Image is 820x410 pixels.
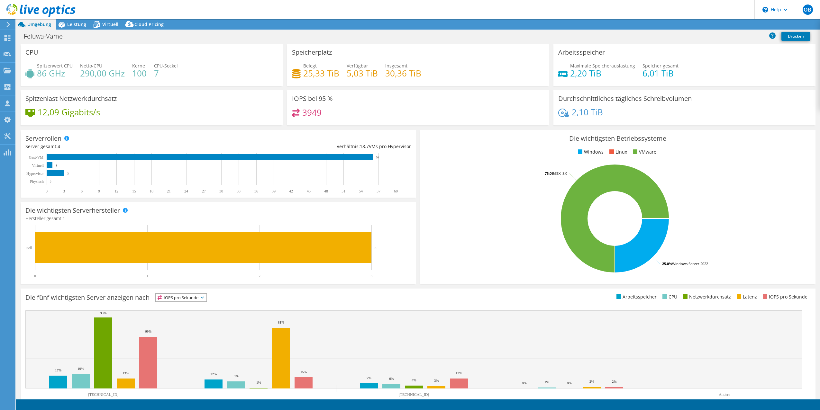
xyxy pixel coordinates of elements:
[661,293,677,300] li: CPU
[642,63,679,69] span: Speicher gesamt
[681,293,731,300] li: Netzwerkdurchsatz
[58,143,60,149] span: 4
[30,179,44,184] text: Physisch
[307,189,311,193] text: 45
[77,367,84,370] text: 19%
[50,180,51,183] text: 0
[102,21,118,27] span: Virtuell
[184,189,188,193] text: 24
[150,189,153,193] text: 18
[114,189,118,193] text: 12
[123,371,129,375] text: 13%
[218,143,411,150] div: Verhältnis: VMs pro Hypervisor
[132,63,145,69] span: Kerne
[735,293,757,300] li: Latenz
[46,189,48,193] text: 0
[145,329,151,333] text: 69%
[25,135,61,142] h3: Serverrollen
[522,381,527,385] text: 0%
[425,135,811,142] h3: Die wichtigsten Betriebssysteme
[570,63,635,69] span: Maximale Speicherauslastung
[278,320,284,324] text: 81%
[80,70,125,77] h4: 290,00 GHz
[558,95,692,102] h3: Durchschnittliches tägliches Schreibvolumen
[631,148,656,156] li: VMware
[762,7,768,13] svg: \n
[576,148,604,156] li: Windows
[234,374,239,378] text: 9%
[642,70,679,77] h4: 6,01 TiB
[272,189,276,193] text: 39
[167,189,171,193] text: 21
[132,70,147,77] h4: 100
[589,379,594,383] text: 2%
[324,189,328,193] text: 48
[555,171,567,176] tspan: ESXi 8.0
[67,172,69,175] text: 3
[434,379,439,382] text: 3%
[154,70,178,77] h4: 7
[803,4,813,15] span: OB
[303,70,339,77] h4: 25,33 TiB
[394,189,398,193] text: 60
[25,143,218,150] div: Server gesamt:
[134,21,164,27] span: Cloud Pricing
[154,63,178,69] span: CPU-Sockel
[210,372,217,376] text: 12%
[761,293,807,300] li: IOPS pro Sekunde
[289,189,293,193] text: 42
[672,261,708,266] tspan: Windows Server 2022
[342,189,345,193] text: 51
[25,246,32,250] text: Dell
[367,376,371,380] text: 7%
[29,155,44,160] text: Gast-VM
[100,311,106,315] text: 95%
[34,274,36,278] text: 0
[38,109,100,116] h4: 12,09 Gigabits/s
[544,380,549,384] text: 1%
[719,392,730,397] text: Andere
[370,274,372,278] text: 3
[385,70,421,77] h4: 30,36 TiB
[292,49,332,56] h3: Speicherplatz
[202,189,206,193] text: 27
[567,381,572,385] text: 0%
[259,274,260,278] text: 2
[608,148,627,156] li: Linux
[25,207,120,214] h3: Die wichtigsten Serverhersteller
[25,95,117,102] h3: Spitzenlast Netzwerkdurchsatz
[376,156,379,159] text: 56
[25,215,411,222] h4: Hersteller gesamt:
[63,189,65,193] text: 3
[359,189,363,193] text: 54
[303,63,317,69] span: Belegt
[219,189,223,193] text: 30
[80,63,102,69] span: Netto-CPU
[26,171,44,176] text: Hypervisor
[132,189,136,193] text: 15
[572,109,603,116] h4: 2,10 TiB
[389,377,394,380] text: 6%
[292,95,333,102] h3: IOPS bei 95 %
[81,189,83,193] text: 6
[555,399,583,404] text: FELUWA-VAME
[62,215,65,221] span: 1
[360,143,369,149] span: 18.7
[98,189,100,193] text: 9
[146,274,148,278] text: 1
[300,370,307,374] text: 15%
[781,32,810,41] a: Drucken
[67,21,86,27] span: Leistung
[237,189,241,193] text: 33
[156,294,206,301] span: IOPS pro Sekunde
[27,21,51,27] span: Umgebung
[88,392,119,397] text: [TECHNICAL_ID]
[399,392,429,397] text: [TECHNICAL_ID]
[21,33,73,40] h1: Feluwa-Vame
[545,171,555,176] tspan: 75.0%
[347,70,378,77] h4: 5,03 TiB
[612,379,617,383] text: 2%
[412,378,416,382] text: 4%
[243,399,274,404] text: [TECHNICAL_ID]
[25,49,38,56] h3: CPU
